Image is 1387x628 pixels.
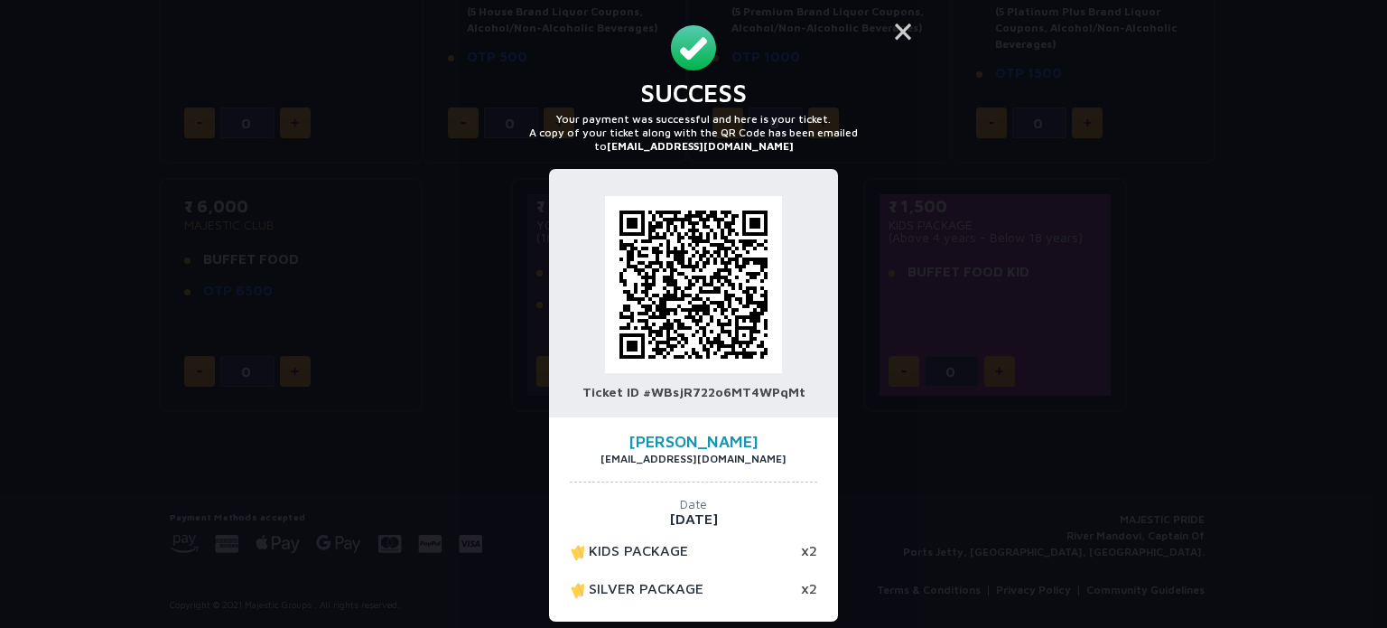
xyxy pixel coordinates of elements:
[570,542,688,562] p: KIDS PACKAGE
[801,580,817,600] p: x2
[605,196,782,373] img: qr
[607,139,794,153] b: [EMAIL_ADDRESS][DOMAIN_NAME]
[570,496,817,511] p: Date
[489,78,898,108] h3: Success
[570,580,703,600] p: SILVER PACKAGE
[801,542,817,562] p: x2
[567,384,820,399] p: Ticket ID #WBsjR722o6MT4WPqMt
[570,511,817,526] p: [DATE]
[570,452,817,465] p: [EMAIL_ADDRESS][DOMAIN_NAME]
[570,434,817,450] h4: [PERSON_NAME]
[489,112,898,153] p: Your payment was successful and here is your ticket. A copy of your ticket along with the QR Code...
[881,9,925,52] button: Close this dialog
